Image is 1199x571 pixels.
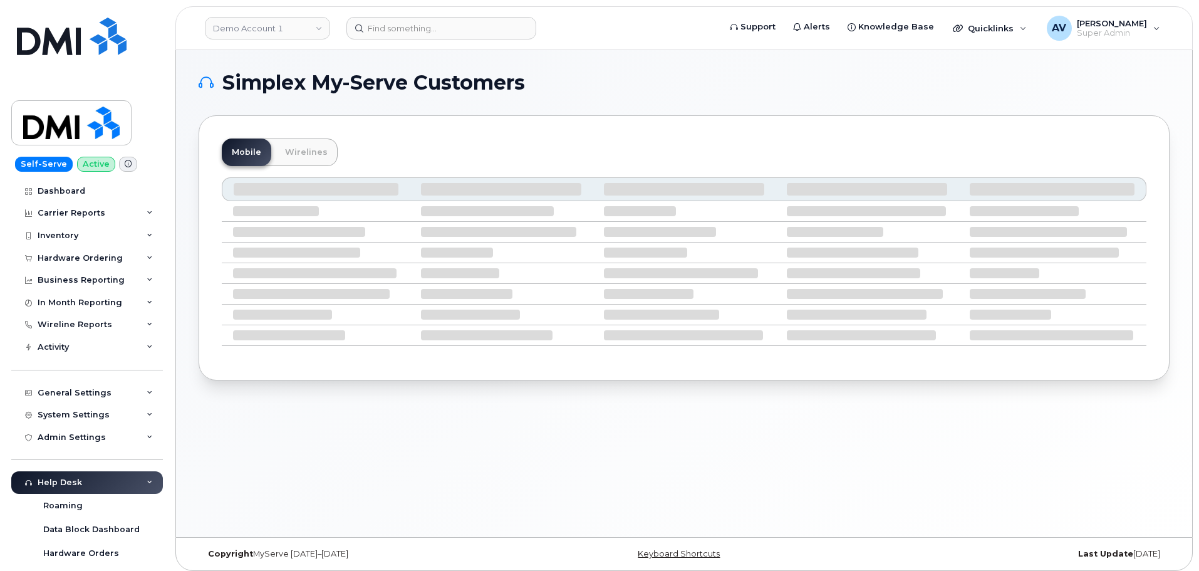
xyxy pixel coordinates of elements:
a: Mobile [222,139,271,166]
a: Keyboard Shortcuts [638,549,720,558]
strong: Last Update [1078,549,1133,558]
a: Wirelines [275,139,338,166]
span: Simplex My-Serve Customers [222,73,525,92]
strong: Copyright [208,549,253,558]
div: MyServe [DATE]–[DATE] [199,549,522,559]
div: [DATE] [846,549,1170,559]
